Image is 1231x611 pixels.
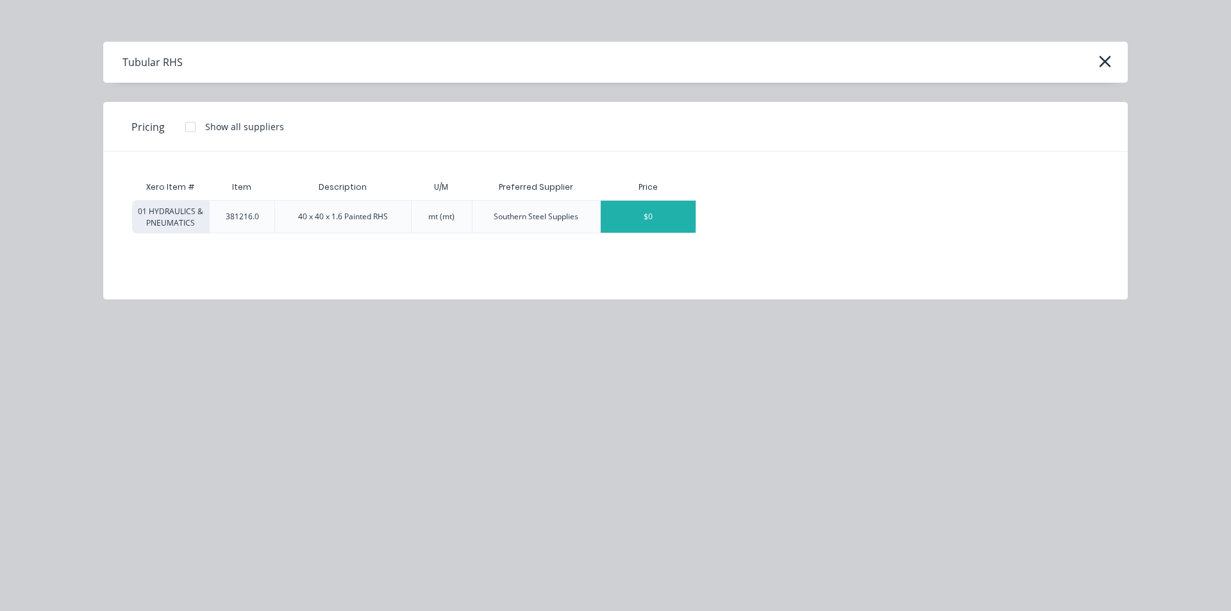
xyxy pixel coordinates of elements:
[132,200,209,233] div: 01 HYDRAULICS & PNEUMATICS
[489,171,583,203] div: Preferred Supplier
[428,211,455,222] div: mt (mt)
[601,201,696,233] div: $0
[226,211,259,222] div: 381216.0
[205,120,284,133] div: Show all suppliers
[298,211,388,222] div: 40 x 40 x 1.6 Painted RHS
[222,171,262,203] div: Item
[122,54,183,70] div: Tubular RHS
[494,211,578,222] div: Southern Steel Supplies
[424,171,458,203] div: U/M
[132,174,209,200] div: Xero Item #
[600,174,696,200] div: Price
[131,119,165,135] span: Pricing
[308,171,377,203] div: Description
